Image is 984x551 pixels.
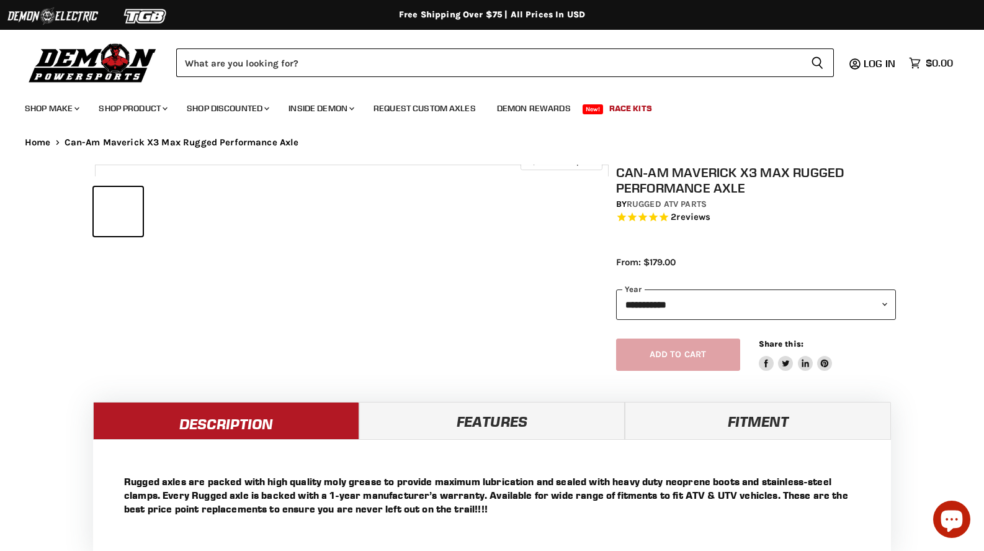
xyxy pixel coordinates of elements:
[801,48,834,77] button: Search
[176,48,834,77] form: Product
[93,402,359,439] a: Description
[177,96,277,121] a: Shop Discounted
[124,475,860,516] p: Rugged axles are packed with high quality moly grease to provide maximum lubrication and sealed w...
[99,4,192,28] img: TGB Logo 2
[359,402,625,439] a: Features
[65,137,299,148] span: Can-Am Maverick X3 Max Rugged Performance Axle
[759,339,833,371] aside: Share this:
[759,339,803,348] span: Share this:
[858,58,903,69] a: Log in
[616,257,676,268] span: From: $179.00
[25,137,51,148] a: Home
[616,289,897,320] select: year
[16,96,87,121] a: Shop Make
[94,187,143,236] button: IMAGE thumbnail
[903,54,959,72] a: $0.00
[488,96,580,121] a: Demon Rewards
[89,96,175,121] a: Shop Product
[364,96,485,121] a: Request Custom Axles
[627,199,707,209] a: Rugged ATV Parts
[676,212,710,223] span: reviews
[616,165,897,196] h1: Can-Am Maverick X3 Max Rugged Performance Axle
[279,96,362,121] a: Inside Demon
[600,96,661,121] a: Race Kits
[929,501,974,541] inbox-online-store-chat: Shopify online store chat
[671,212,710,223] span: 2 reviews
[527,157,596,166] span: Click to expand
[616,198,897,211] div: by
[6,4,99,28] img: Demon Electric Logo 2
[25,40,161,84] img: Demon Powersports
[583,104,604,114] span: New!
[616,211,897,224] span: Rated 5.0 out of 5 stars 2 reviews
[926,57,953,69] span: $0.00
[16,91,950,121] ul: Main menu
[176,48,801,77] input: Search
[625,402,891,439] a: Fitment
[864,57,895,70] span: Log in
